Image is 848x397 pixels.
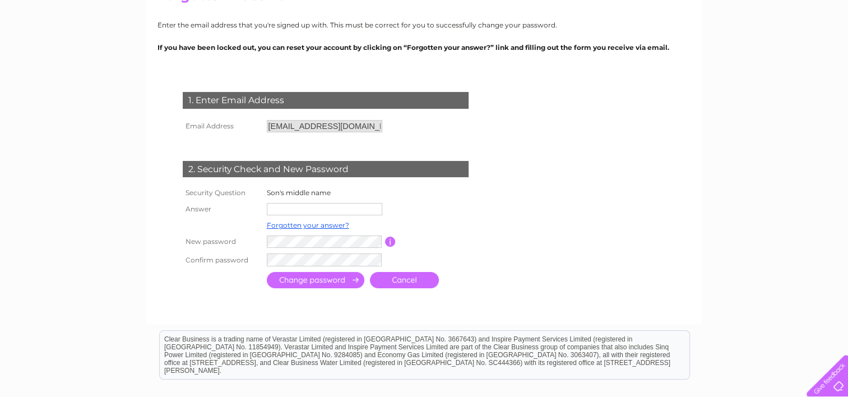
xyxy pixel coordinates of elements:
[370,272,439,288] a: Cancel
[180,186,264,200] th: Security Question
[791,48,807,56] a: Blog
[183,92,469,109] div: 1. Enter Email Address
[267,188,331,197] label: Son's middle name
[814,48,841,56] a: Contact
[160,6,689,54] div: Clear Business is a trading name of Verastar Limited (registered in [GEOGRAPHIC_DATA] No. 3667643...
[267,272,364,288] input: Submit
[637,6,714,20] a: 0333 014 3131
[157,20,691,30] p: Enter the email address that you're signed up with. This must be correct for you to successfully ...
[180,251,264,269] th: Confirm password
[180,233,264,251] th: New password
[750,48,784,56] a: Telecoms
[30,29,87,63] img: logo.png
[691,48,712,56] a: Water
[180,117,264,135] th: Email Address
[385,237,396,247] input: Information
[157,42,691,53] p: If you have been locked out, you can reset your account by clicking on “Forgotten your answer?” l...
[180,200,264,218] th: Answer
[267,221,349,229] a: Forgotten your answer?
[183,161,469,178] div: 2. Security Check and New Password
[719,48,744,56] a: Energy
